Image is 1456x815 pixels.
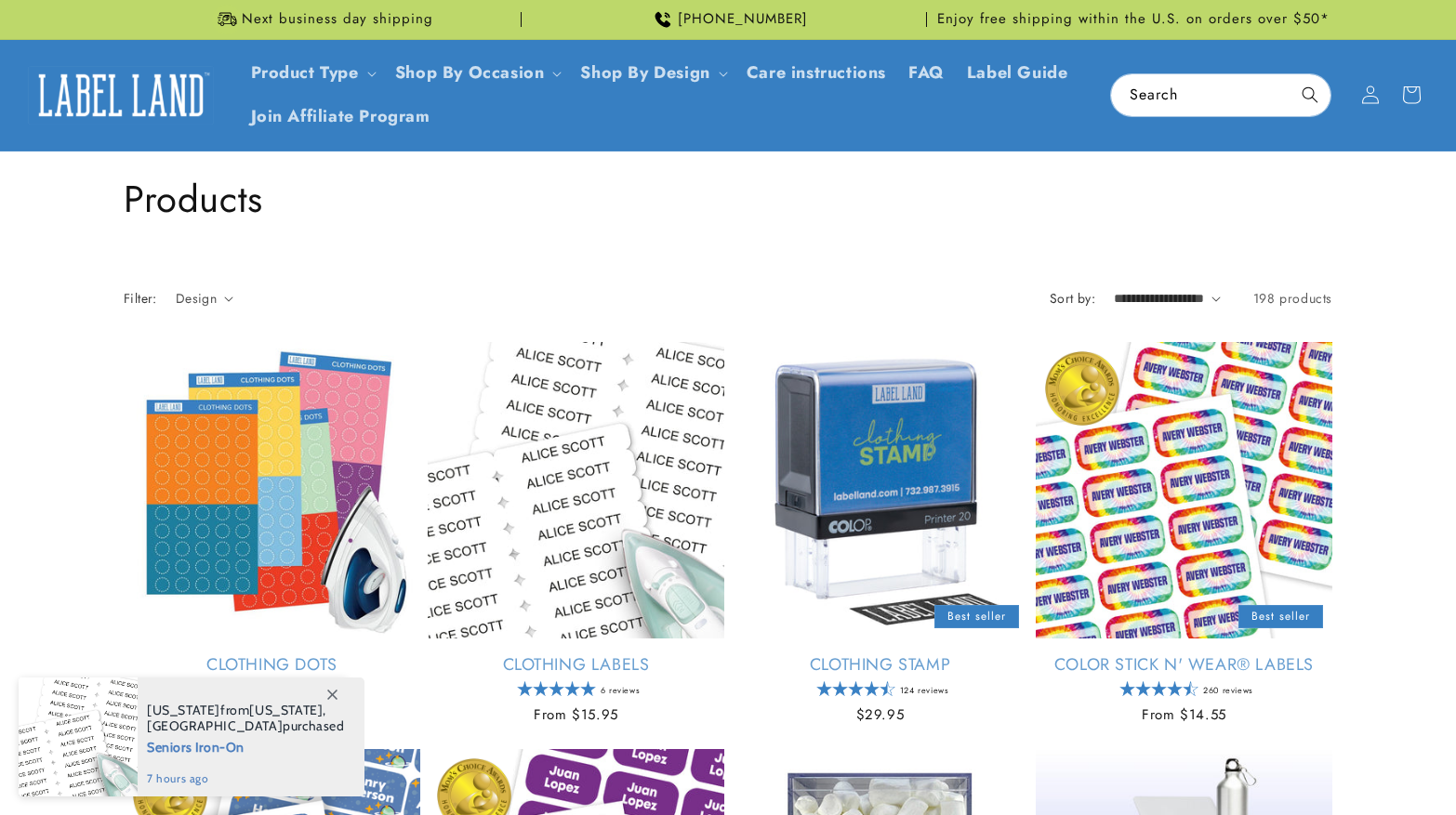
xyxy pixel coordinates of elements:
[569,51,735,95] summary: Shop By Design
[580,60,709,85] a: Shop By Design
[240,95,442,138] a: Join Affiliate Program
[897,51,956,95] a: FAQ
[124,289,157,309] h2: Filter:
[735,51,897,95] a: Care instructions
[176,289,233,309] summary: Design (0 selected)
[908,62,945,84] span: FAQ
[678,10,808,29] span: [PHONE_NUMBER]
[251,106,430,127] span: Join Affiliate Program
[21,59,221,131] a: Label Land
[242,10,433,29] span: Next business day shipping
[28,66,214,124] img: Label Land
[956,51,1079,95] a: Label Guide
[147,717,283,734] span: [GEOGRAPHIC_DATA]
[147,702,220,718] span: [US_STATE]
[1050,289,1095,308] label: Sort by:
[251,60,359,85] a: Product Type
[732,654,1028,676] a: Clothing Stamp
[1290,74,1330,115] button: Search
[1036,654,1332,676] a: Color Stick N' Wear® Labels
[747,62,886,84] span: Care instructions
[124,175,1332,223] h1: Products
[240,51,384,95] summary: Product Type
[124,654,420,676] a: Clothing Dots
[1253,289,1332,308] span: 198 products
[967,62,1068,84] span: Label Guide
[147,703,345,734] span: from , purchased
[384,51,570,95] summary: Shop By Occasion
[428,654,724,676] a: Clothing Labels
[395,62,545,84] span: Shop By Occasion
[249,702,323,718] span: [US_STATE]
[937,10,1330,29] span: Enjoy free shipping within the U.S. on orders over $50*
[176,289,217,308] span: Design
